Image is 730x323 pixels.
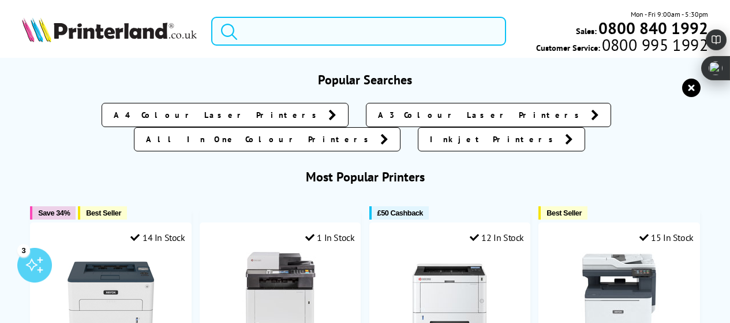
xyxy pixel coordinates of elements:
div: 15 In Stock [639,232,694,243]
span: Mon - Fri 9:00am - 5:30pm [631,9,708,20]
a: Printerland Logo [22,17,197,44]
span: Sales: [576,25,597,36]
img: Printerland Logo [22,17,197,42]
button: £50 Cashback [369,206,429,220]
button: Best Seller [538,206,587,220]
span: Save 34% [38,209,70,217]
div: 14 In Stock [130,232,185,243]
a: 0800 840 1992 [597,23,708,34]
div: 1 In Stock [305,232,355,243]
a: Inkjet Printers [418,127,585,151]
span: £50 Cashback [377,209,423,217]
button: Save 34% [30,206,76,220]
button: Best Seller [78,206,127,220]
span: Best Seller [86,209,121,217]
span: All In One Colour Printers [146,133,375,145]
span: A3 Colour Laser Printers [378,109,585,121]
span: Best Seller [546,209,582,217]
span: A4 Colour Laser Printers [114,109,323,121]
h3: Most Popular Printers [22,169,708,185]
h3: Popular Searches [22,72,708,88]
a: All In One Colour Printers [134,127,400,151]
span: Inkjet Printers [430,133,559,145]
span: Customer Service: [536,39,708,53]
span: 0800 995 1992 [600,39,708,50]
b: 0800 840 1992 [598,17,708,39]
a: A4 Colour Laser Printers [102,103,349,127]
div: 3 [17,244,30,257]
div: 12 In Stock [470,232,524,243]
a: A3 Colour Laser Printers [366,103,611,127]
